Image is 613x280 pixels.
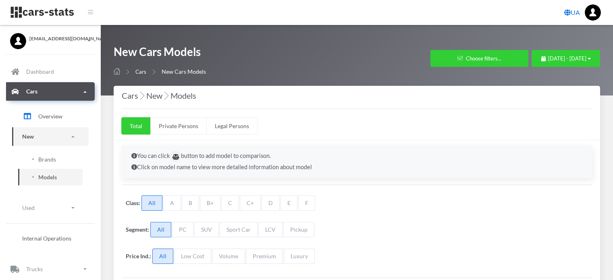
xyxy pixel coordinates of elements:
[182,195,199,211] span: B
[38,173,57,181] span: Models
[281,195,297,211] span: E
[585,4,601,21] img: ...
[212,249,245,264] span: Volume
[220,222,258,237] span: Sport Car
[240,195,261,211] span: C+
[26,67,54,77] p: Dashboard
[246,249,283,264] span: Premium
[114,44,206,63] h1: New Cars Models
[10,33,91,42] a: [EMAIL_ADDRESS][DOMAIN_NAME]
[206,117,258,135] a: Legal Persons
[283,222,314,237] span: Pickup
[26,264,43,274] p: Trucks
[18,151,83,168] a: Brands
[126,225,149,234] label: Segment:
[12,128,89,146] a: New
[12,106,89,127] a: Overview
[10,6,75,19] img: navbar brand
[430,50,528,67] button: Choose filters...
[6,63,95,81] a: Dashboard
[150,117,207,135] a: Private Persons
[121,117,151,135] a: Total
[532,50,600,67] button: [DATE] - [DATE]
[38,155,56,164] span: Brands
[548,55,586,62] span: [DATE] - [DATE]
[135,68,146,75] a: Cars
[258,222,283,237] span: LCV
[150,222,171,237] span: All
[38,112,62,120] span: Overview
[22,132,34,142] p: New
[22,234,71,243] span: Internal Operations
[18,169,83,185] a: Models
[152,249,173,264] span: All
[221,195,239,211] span: C
[561,4,583,21] a: UA
[262,195,280,211] span: D
[22,203,35,213] p: Used
[174,249,211,264] span: Low Cost
[122,145,592,178] div: You can click button to add model to comparison. Click on model name to view more detailed inform...
[200,195,220,211] span: B+
[126,199,140,207] label: Class:
[126,252,151,260] label: Price Ind.:
[163,195,181,211] span: A
[284,249,315,264] span: Luxury
[162,68,206,75] span: New Cars Models
[6,260,95,278] a: Trucks
[6,83,95,101] a: Cars
[298,195,315,211] span: F
[194,222,219,237] span: SUV
[172,222,193,237] span: PC
[141,195,162,211] span: All
[122,89,592,102] h4: Cars New Models
[12,199,89,217] a: Used
[29,35,91,42] span: [EMAIL_ADDRESS][DOMAIN_NAME]
[26,87,37,97] p: Cars
[12,230,89,247] a: Internal Operations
